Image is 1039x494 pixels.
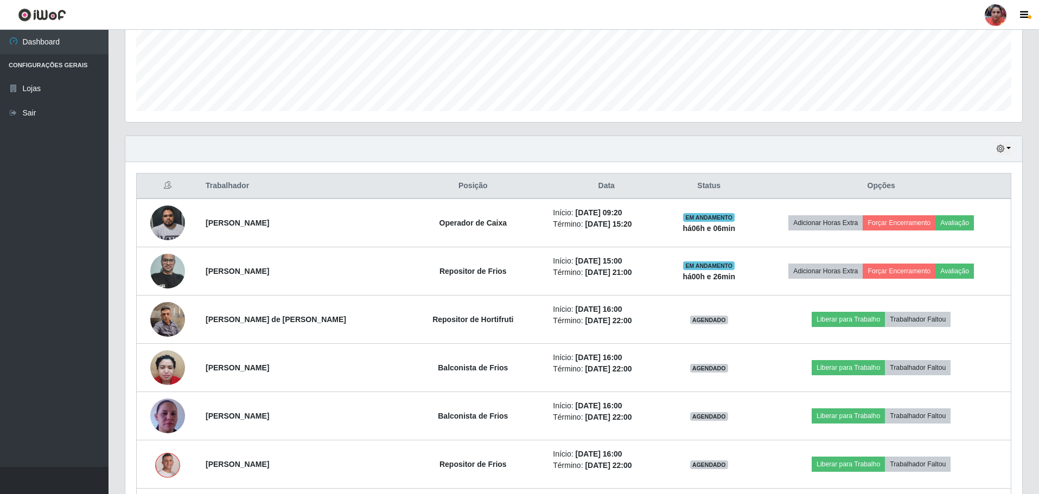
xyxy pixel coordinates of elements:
[812,408,885,424] button: Liberar para Trabalho
[553,448,660,460] li: Início:
[576,305,622,313] time: [DATE] 16:00
[439,460,507,469] strong: Repositor de Frios
[576,450,622,458] time: [DATE] 16:00
[150,296,185,342] img: 1753238600136.jpeg
[576,401,622,410] time: [DATE] 16:00
[585,364,632,373] time: [DATE] 22:00
[206,315,346,324] strong: [PERSON_NAME] de [PERSON_NAME]
[885,360,951,375] button: Trabalhador Faltou
[553,400,660,412] li: Início:
[885,312,951,327] button: Trabalhador Faltou
[863,264,935,279] button: Forçar Encerramento
[812,312,885,327] button: Liberar para Trabalho
[666,174,751,199] th: Status
[206,267,269,275] strong: [PERSON_NAME]
[553,315,660,326] li: Término:
[553,207,660,219] li: Início:
[206,460,269,469] strong: [PERSON_NAME]
[683,224,735,233] strong: há 06 h e 06 min
[935,215,974,230] button: Avaliação
[812,360,885,375] button: Liberar para Trabalho
[576,256,622,265] time: [DATE] 15:00
[751,174,1011,199] th: Opções
[683,272,735,281] strong: há 00 h e 26 min
[585,316,632,325] time: [DATE] 22:00
[546,174,666,199] th: Data
[399,174,546,199] th: Posição
[439,219,507,227] strong: Operador de Caixa
[553,267,660,278] li: Término:
[18,8,66,22] img: CoreUI Logo
[935,264,974,279] button: Avaliação
[576,208,622,217] time: [DATE] 09:20
[812,457,885,472] button: Liberar para Trabalho
[150,200,185,246] img: 1718553093069.jpeg
[788,264,863,279] button: Adicionar Horas Extra
[585,268,632,277] time: [DATE] 21:00
[206,363,269,372] strong: [PERSON_NAME]
[585,220,632,228] time: [DATE] 15:20
[553,304,660,315] li: Início:
[863,215,935,230] button: Forçar Encerramento
[585,461,632,470] time: [DATE] 22:00
[206,219,269,227] strong: [PERSON_NAME]
[199,174,399,199] th: Trabalhador
[150,248,185,294] img: 1655148070426.jpeg
[150,385,185,447] img: 1746037018023.jpeg
[553,352,660,363] li: Início:
[585,413,632,421] time: [DATE] 22:00
[683,213,735,222] span: EM ANDAMENTO
[206,412,269,420] strong: [PERSON_NAME]
[553,255,660,267] li: Início:
[150,450,185,478] img: 1753657794780.jpeg
[690,316,728,324] span: AGENDADO
[690,412,728,421] span: AGENDADO
[788,215,863,230] button: Adicionar Horas Extra
[885,408,951,424] button: Trabalhador Faltou
[438,363,508,372] strong: Balconista de Frios
[553,412,660,423] li: Término:
[438,412,508,420] strong: Balconista de Frios
[690,460,728,469] span: AGENDADO
[150,344,185,390] img: 1745419906674.jpeg
[432,315,513,324] strong: Repositor de Hortifruti
[683,261,735,270] span: EM ANDAMENTO
[690,364,728,373] span: AGENDADO
[885,457,951,472] button: Trabalhador Faltou
[439,267,507,275] strong: Repositor de Frios
[553,219,660,230] li: Término:
[553,460,660,471] li: Término:
[553,363,660,375] li: Término:
[576,353,622,362] time: [DATE] 16:00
